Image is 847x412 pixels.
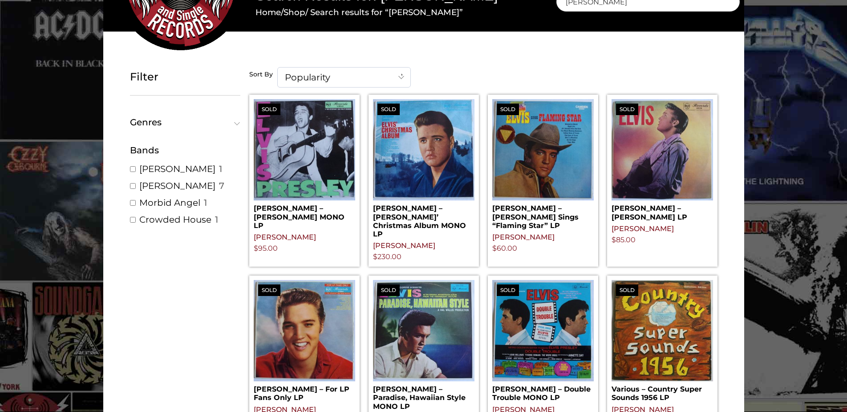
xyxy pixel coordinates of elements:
h2: [PERSON_NAME] – Double Trouble MONO LP [492,382,594,402]
img: Elvis Presley – Elvis Presley MONO LP [254,100,355,201]
a: Morbid Angel [139,197,200,209]
span: $ [373,253,377,261]
a: SoldVarious – Country Super Sounds 1956 LP [612,280,713,402]
h2: [PERSON_NAME] – [PERSON_NAME] LP [612,201,713,221]
span: 1 [219,164,222,175]
div: Bands [130,144,240,157]
bdi: 60.00 [492,244,517,253]
h2: [PERSON_NAME] – For LP Fans Only LP [254,382,355,402]
span: Sold [377,104,400,116]
a: Home [255,8,281,18]
img: Elvis Presley – Paradise, Hawaiian Style MONO LP [373,280,474,382]
a: Sold[PERSON_NAME] – [PERSON_NAME] LP [612,100,713,221]
a: Sold[PERSON_NAME] – Double Trouble MONO LP [492,280,594,402]
h2: [PERSON_NAME] – Paradise, Hawaiian Style MONO LP [373,382,474,411]
bdi: 230.00 [373,253,401,261]
img: Elvis Presley – For LP Fans Only LP [254,280,355,382]
a: Crowded House [139,214,211,226]
h5: Filter [130,71,240,84]
span: $ [254,244,258,253]
span: Genres [130,118,236,127]
span: Popularity [278,68,410,88]
h2: [PERSON_NAME] – [PERSON_NAME] Sings “Flaming Star” LP [492,201,594,230]
bdi: 95.00 [254,244,278,253]
img: Elvis Presley – Elvis LP [612,100,713,201]
a: [PERSON_NAME] [139,180,215,192]
a: Sold[PERSON_NAME] – [PERSON_NAME] Sings “Flaming Star” LP [492,100,594,230]
span: $ [492,244,497,253]
a: Shop [284,8,305,18]
h2: [PERSON_NAME] – [PERSON_NAME] MONO LP [254,201,355,230]
img: Elvis Presley – Elvis Sings "Flaming Star" LP [492,100,594,201]
span: Popularity [277,68,411,88]
span: Sold [377,285,400,296]
a: [PERSON_NAME] [139,164,215,175]
span: Sold [616,285,638,296]
a: Sold[PERSON_NAME] – For LP Fans Only LP [254,280,355,402]
span: Sold [258,285,280,296]
h5: Sort By [249,71,273,79]
button: Genres [130,118,240,127]
span: Sold [497,285,519,296]
a: Sold[PERSON_NAME] – [PERSON_NAME] MONO LP [254,100,355,230]
span: $ [612,236,616,244]
img: Various – Country Super Sounds 1956 LP [612,280,713,382]
a: Sold[PERSON_NAME] – Paradise, Hawaiian Style MONO LP [373,280,474,411]
span: 7 [219,180,224,192]
img: Elvis Presley – Double Trouble MONO LP [492,280,594,382]
span: Sold [258,104,280,116]
span: 1 [204,197,207,209]
img: Elvis Presley – Elvis' Christmas Album MONO LP [373,100,474,201]
a: [PERSON_NAME] [612,225,674,233]
a: [PERSON_NAME] [373,242,435,250]
span: Sold [497,104,519,116]
bdi: 85.00 [612,236,636,244]
h2: [PERSON_NAME] – [PERSON_NAME]’ Christmas Album MONO LP [373,201,474,239]
span: 1 [215,214,218,226]
a: [PERSON_NAME] [254,233,316,242]
h2: Various – Country Super Sounds 1956 LP [612,382,713,402]
a: Sold[PERSON_NAME] – [PERSON_NAME]’ Christmas Album MONO LP [373,100,474,239]
nav: Breadcrumb [255,7,529,19]
span: Sold [616,104,638,116]
a: [PERSON_NAME] [492,233,555,242]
